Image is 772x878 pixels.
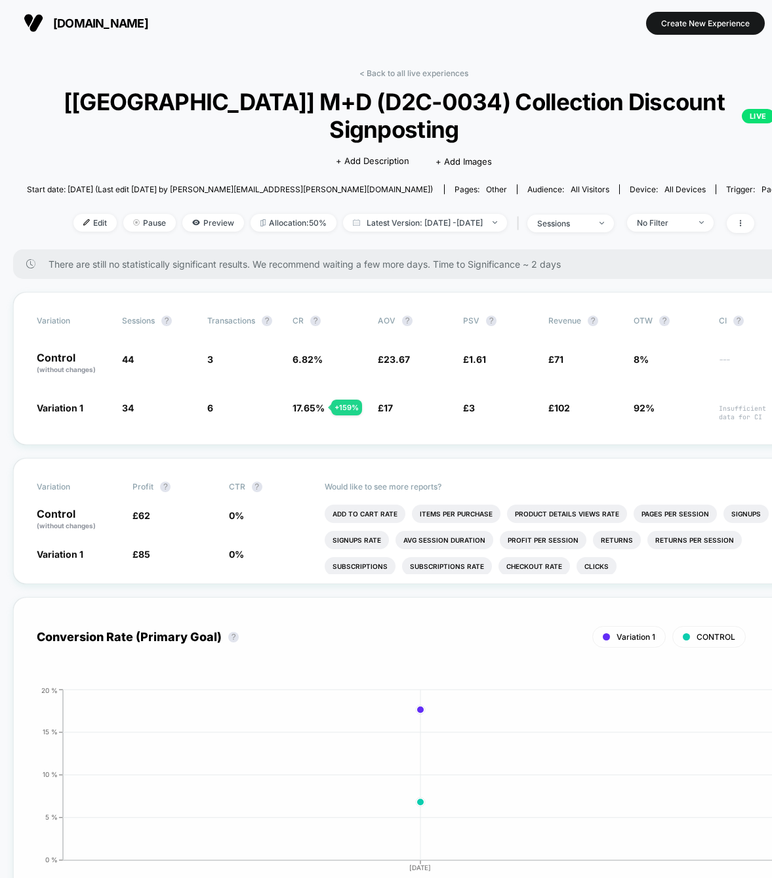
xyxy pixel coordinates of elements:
[207,354,213,365] span: 3
[27,184,433,194] span: Start date: [DATE] (Last edit [DATE] by [PERSON_NAME][EMAIL_ADDRESS][PERSON_NAME][DOMAIN_NAME])
[463,402,475,413] span: £
[260,219,266,226] img: rebalance
[73,214,117,232] span: Edit
[634,402,655,413] span: 92%
[138,549,150,560] span: 85
[37,352,109,375] p: Control
[161,316,172,326] button: ?
[252,482,262,492] button: ?
[293,354,323,365] span: 6.82 %
[229,482,245,491] span: CTR
[455,184,507,194] div: Pages:
[463,354,486,365] span: £
[527,184,609,194] div: Audience:
[53,16,148,30] span: [DOMAIN_NAME]
[384,354,410,365] span: 23.67
[229,549,244,560] span: 0 %
[634,505,717,523] li: Pages Per Session
[498,557,570,575] li: Checkout Rate
[548,316,581,325] span: Revenue
[412,505,500,523] li: Items Per Purchase
[554,354,563,365] span: 71
[43,770,58,778] tspan: 10 %
[20,12,152,33] button: [DOMAIN_NAME]
[37,366,96,373] span: (without changes)
[262,316,272,326] button: ?
[500,531,586,549] li: Profit Per Session
[24,13,43,33] img: Visually logo
[378,354,410,365] span: £
[647,531,742,549] li: Returns Per Session
[37,522,96,530] span: (without changes)
[537,219,590,228] div: sessions
[493,221,497,224] img: end
[207,402,213,413] span: 6
[619,184,716,194] span: Device:
[37,482,109,492] span: Variation
[160,482,171,492] button: ?
[132,549,150,560] span: £
[310,316,321,326] button: ?
[617,632,655,642] span: Variation 1
[37,402,83,413] span: Variation 1
[132,510,150,521] span: £
[554,402,570,413] span: 102
[122,316,155,325] span: Sessions
[548,354,563,365] span: £
[229,510,244,521] span: 0 %
[634,316,706,326] span: OTW
[384,402,393,413] span: 17
[331,400,362,415] div: + 159 %
[207,316,255,325] span: Transactions
[325,531,389,549] li: Signups Rate
[122,402,134,413] span: 34
[132,482,153,491] span: Profit
[182,214,244,232] span: Preview
[593,531,641,549] li: Returns
[43,728,58,736] tspan: 15 %
[410,864,432,871] tspan: [DATE]
[588,316,598,326] button: ?
[463,316,479,325] span: PSV
[571,184,609,194] span: All Visitors
[293,402,325,413] span: 17.65 %
[402,316,413,326] button: ?
[325,505,405,523] li: Add To Cart Rate
[697,632,735,642] span: CONTROL
[402,557,492,575] li: Subscriptions Rate
[37,549,83,560] span: Variation 1
[37,316,109,326] span: Variation
[436,156,492,167] span: + Add Images
[599,222,604,224] img: end
[469,402,475,413] span: 3
[228,632,239,642] button: ?
[41,686,58,694] tspan: 20 %
[646,12,765,35] button: Create New Experience
[336,155,409,168] span: + Add Description
[486,184,507,194] span: other
[634,354,649,365] span: 8%
[577,557,617,575] li: Clicks
[359,68,468,78] a: < Back to all live experiences
[343,214,507,232] span: Latest Version: [DATE] - [DATE]
[507,505,627,523] li: Product Details Views Rate
[325,557,396,575] li: Subscriptions
[83,219,90,226] img: edit
[637,218,689,228] div: No Filter
[723,505,769,523] li: Signups
[733,316,744,326] button: ?
[123,214,176,232] span: Pause
[293,316,304,325] span: CR
[45,813,58,821] tspan: 5 %
[37,509,119,531] p: Control
[251,214,336,232] span: Allocation: 50%
[699,221,704,224] img: end
[122,354,134,365] span: 44
[133,219,140,226] img: end
[659,316,670,326] button: ?
[469,354,486,365] span: 1.61
[548,402,570,413] span: £
[396,531,493,549] li: Avg Session Duration
[378,316,396,325] span: AOV
[378,402,393,413] span: £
